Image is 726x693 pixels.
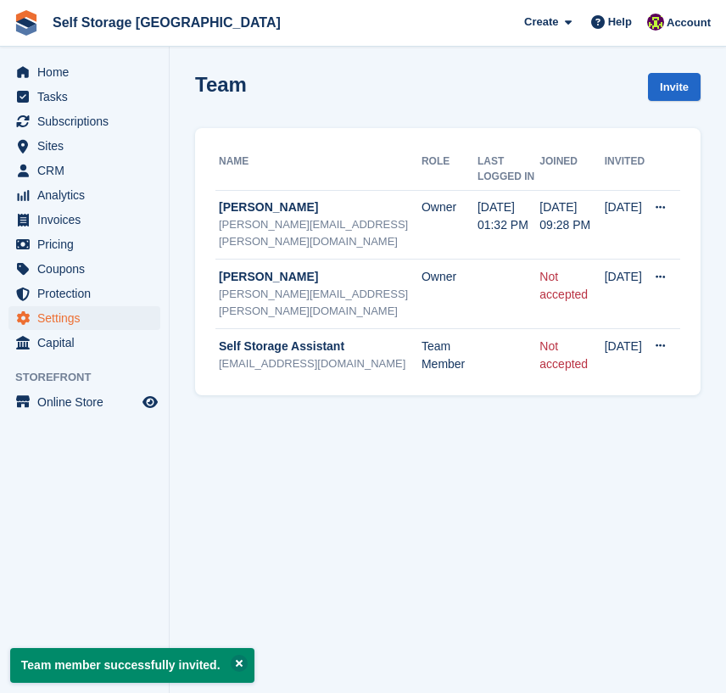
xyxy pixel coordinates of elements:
td: Owner [422,190,477,260]
span: CRM [37,159,139,182]
span: Coupons [37,257,139,281]
span: Protection [37,282,139,305]
a: menu [8,331,160,355]
a: Not accepted [539,339,588,371]
span: Tasks [37,85,139,109]
span: Home [37,60,139,84]
h1: Team [195,73,247,96]
a: menu [8,85,160,109]
a: Self Storage [GEOGRAPHIC_DATA] [46,8,288,36]
a: menu [8,183,160,207]
a: menu [8,306,160,330]
a: menu [8,109,160,133]
div: [EMAIL_ADDRESS][DOMAIN_NAME] [219,355,422,372]
div: Self Storage Assistant [219,338,422,355]
th: Last logged in [477,148,539,191]
a: Not accepted [539,270,588,301]
p: Team member successfully invited. [10,648,254,683]
a: menu [8,282,160,305]
span: Settings [37,306,139,330]
img: stora-icon-8386f47178a22dfd0bd8f6a31ec36ba5ce8667c1dd55bd0f319d3a0aa187defe.svg [14,10,39,36]
th: Invited [605,148,645,191]
span: Capital [37,331,139,355]
span: Sites [37,134,139,158]
div: [PERSON_NAME] [219,268,422,286]
span: Subscriptions [37,109,139,133]
td: Team Member [422,328,477,382]
div: [PERSON_NAME][EMAIL_ADDRESS][PERSON_NAME][DOMAIN_NAME] [219,216,422,249]
div: [PERSON_NAME][EMAIL_ADDRESS][PERSON_NAME][DOMAIN_NAME] [219,286,422,319]
span: Pricing [37,232,139,256]
a: Preview store [140,392,160,412]
th: Joined [539,148,604,191]
td: [DATE] [605,328,645,382]
span: Help [608,14,632,31]
img: Nicholas Williams [647,14,664,31]
td: Owner [422,260,477,329]
a: menu [8,159,160,182]
span: Online Store [37,390,139,414]
span: Invoices [37,208,139,232]
a: menu [8,257,160,281]
a: menu [8,60,160,84]
a: menu [8,208,160,232]
th: Name [215,148,422,191]
td: [DATE] [605,260,645,329]
th: Role [422,148,477,191]
td: [DATE] [605,190,645,260]
span: Storefront [15,369,169,386]
td: [DATE] 09:28 PM [539,190,604,260]
a: menu [8,390,160,414]
a: menu [8,134,160,158]
a: Invite [648,73,701,101]
span: Create [524,14,558,31]
a: menu [8,232,160,256]
span: Account [667,14,711,31]
span: Analytics [37,183,139,207]
div: [PERSON_NAME] [219,198,422,216]
td: [DATE] 01:32 PM [477,190,539,260]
